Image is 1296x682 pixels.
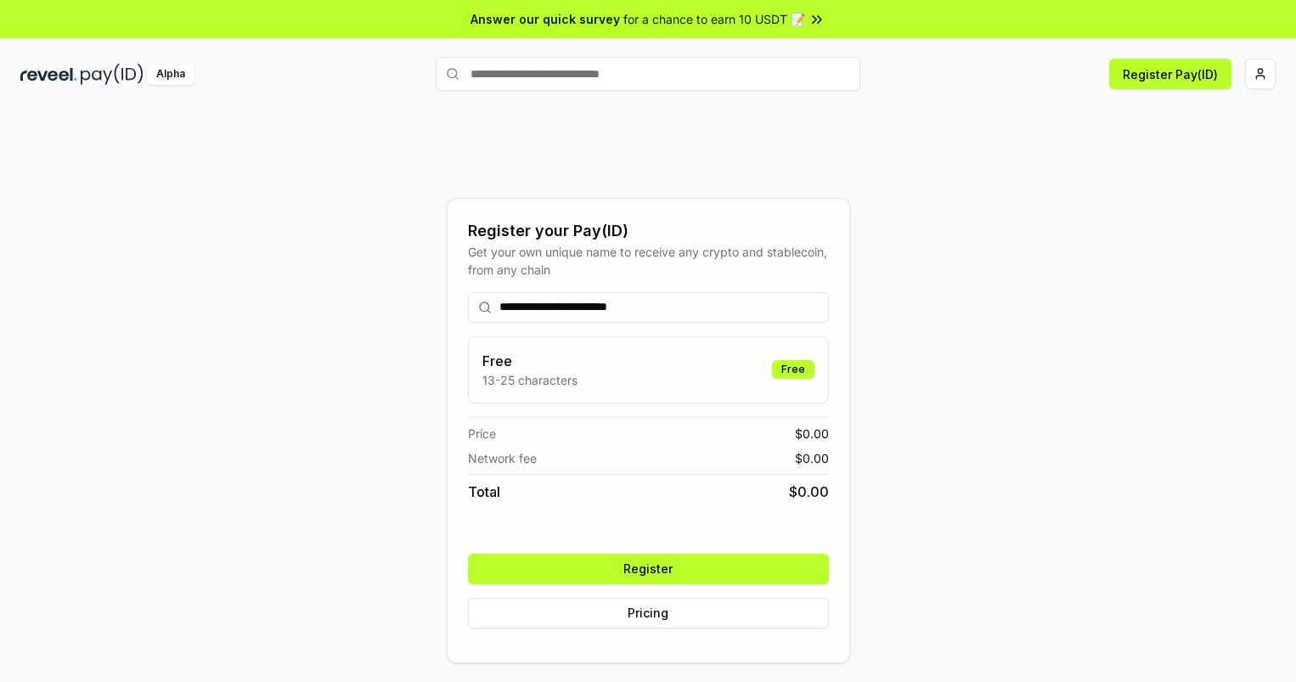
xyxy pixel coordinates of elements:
[468,598,829,628] button: Pricing
[81,64,144,85] img: pay_id
[482,351,578,371] h3: Free
[468,449,537,467] span: Network fee
[789,482,829,502] span: $ 0.00
[471,10,620,28] span: Answer our quick survey
[1109,59,1231,89] button: Register Pay(ID)
[147,64,194,85] div: Alpha
[468,482,500,502] span: Total
[795,449,829,467] span: $ 0.00
[20,64,77,85] img: reveel_dark
[468,554,829,584] button: Register
[772,360,814,379] div: Free
[468,243,829,279] div: Get your own unique name to receive any crypto and stablecoin, from any chain
[795,425,829,442] span: $ 0.00
[623,10,805,28] span: for a chance to earn 10 USDT 📝
[482,371,578,389] p: 13-25 characters
[468,425,496,442] span: Price
[468,219,829,243] div: Register your Pay(ID)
